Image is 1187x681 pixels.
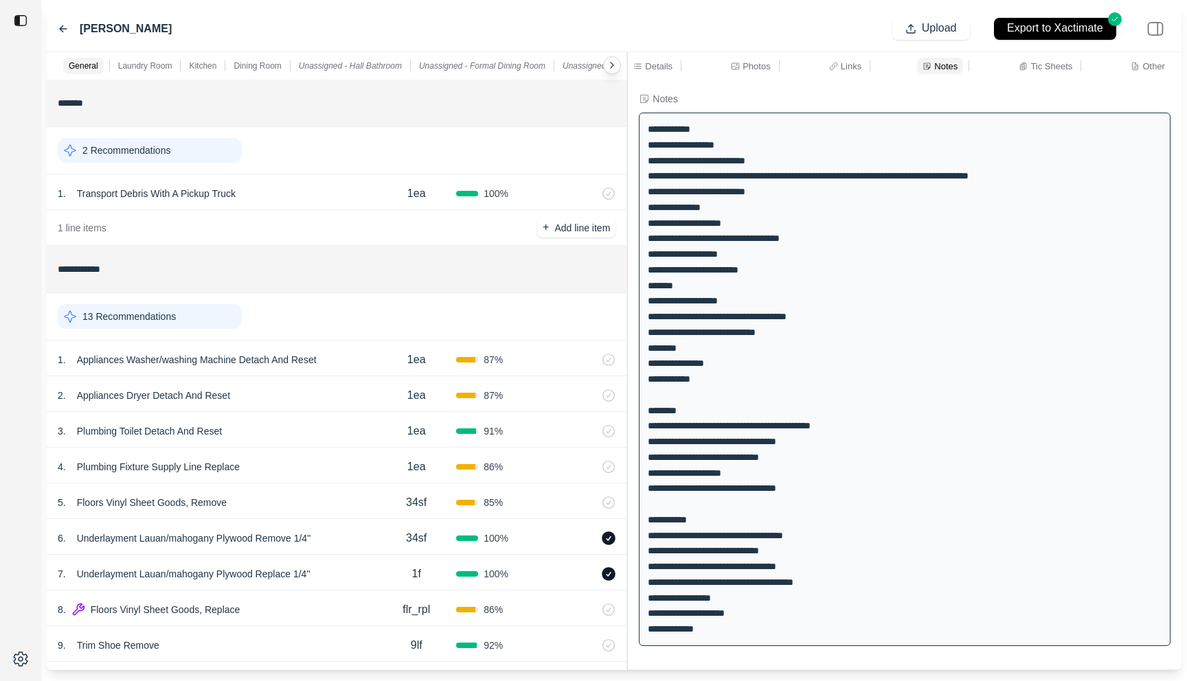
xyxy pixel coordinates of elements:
[71,350,322,369] p: Appliances Washer/washing Machine Detach And Reset
[189,60,216,71] p: Kitchen
[484,460,503,474] span: 86 %
[82,310,176,323] p: 13 Recommendations
[484,496,503,509] span: 85 %
[71,564,316,584] p: Underlayment Lauan/mahogany Plywood Replace 1/4''
[484,187,508,200] span: 100 %
[406,494,427,511] p: 34sf
[841,60,861,72] p: Links
[407,423,426,439] p: 1ea
[922,21,957,36] p: Upload
[412,566,421,582] p: 1f
[58,531,66,545] p: 6 .
[71,386,236,405] p: Appliances Dryer Detach And Reset
[934,60,958,72] p: Notes
[407,185,426,202] p: 1ea
[645,60,672,72] p: Details
[1007,21,1103,36] p: Export to Xactimate
[71,422,227,441] p: Plumbing Toilet Detach And Reset
[58,353,66,367] p: 1 .
[543,220,549,235] p: +
[484,353,503,367] span: 87 %
[71,529,317,548] p: Underlayment Lauan/mahogany Plywood Remove 1/4''
[484,424,503,438] span: 91 %
[58,424,66,438] p: 3 .
[554,221,610,235] p: Add line item
[1140,14,1171,44] img: right-panel.svg
[58,389,66,402] p: 2 .
[563,60,654,71] p: Unassigned - Play Room
[82,143,170,157] p: 2 Recommendations
[407,387,426,404] p: 1ea
[537,218,615,238] button: +Add line item
[1030,60,1072,72] p: Tic Sheets
[406,530,427,546] p: 34sf
[299,60,402,71] p: Unassigned - Hall Bathroom
[653,92,678,106] div: Notes
[58,460,66,474] p: 4 .
[85,600,246,619] p: Floors Vinyl Sheet Goods, Replace
[71,636,165,655] p: Trim Shoe Remove
[484,638,503,652] span: 92 %
[407,351,426,368] p: 1ea
[71,493,232,512] p: Floors Vinyl Sheet Goods, Remove
[58,638,66,652] p: 9 .
[403,601,430,618] p: flr_rpl
[484,567,508,581] span: 100 %
[743,60,770,72] p: Photos
[234,60,281,71] p: Dining Room
[981,11,1129,46] button: Export to Xactimate
[994,18,1116,40] button: Export to Xactimate
[58,187,66,200] p: 1 .
[69,60,98,71] p: General
[411,637,422,654] p: 9lf
[58,496,66,509] p: 5 .
[484,603,503,616] span: 86 %
[407,459,426,475] p: 1ea
[71,457,245,476] p: Plumbing Fixture Supply Line Replace
[1142,60,1165,72] p: Other
[118,60,172,71] p: Laundry Room
[58,603,66,616] p: 8 .
[892,18,970,40] button: Upload
[80,21,172,37] label: [PERSON_NAME]
[71,184,241,203] p: Transport Debris With A Pickup Truck
[58,567,66,581] p: 7 .
[419,60,545,71] p: Unassigned - Formal Dining Room
[484,531,508,545] span: 100 %
[58,221,106,235] p: 1 line items
[484,389,503,402] span: 87 %
[14,14,27,27] img: toggle sidebar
